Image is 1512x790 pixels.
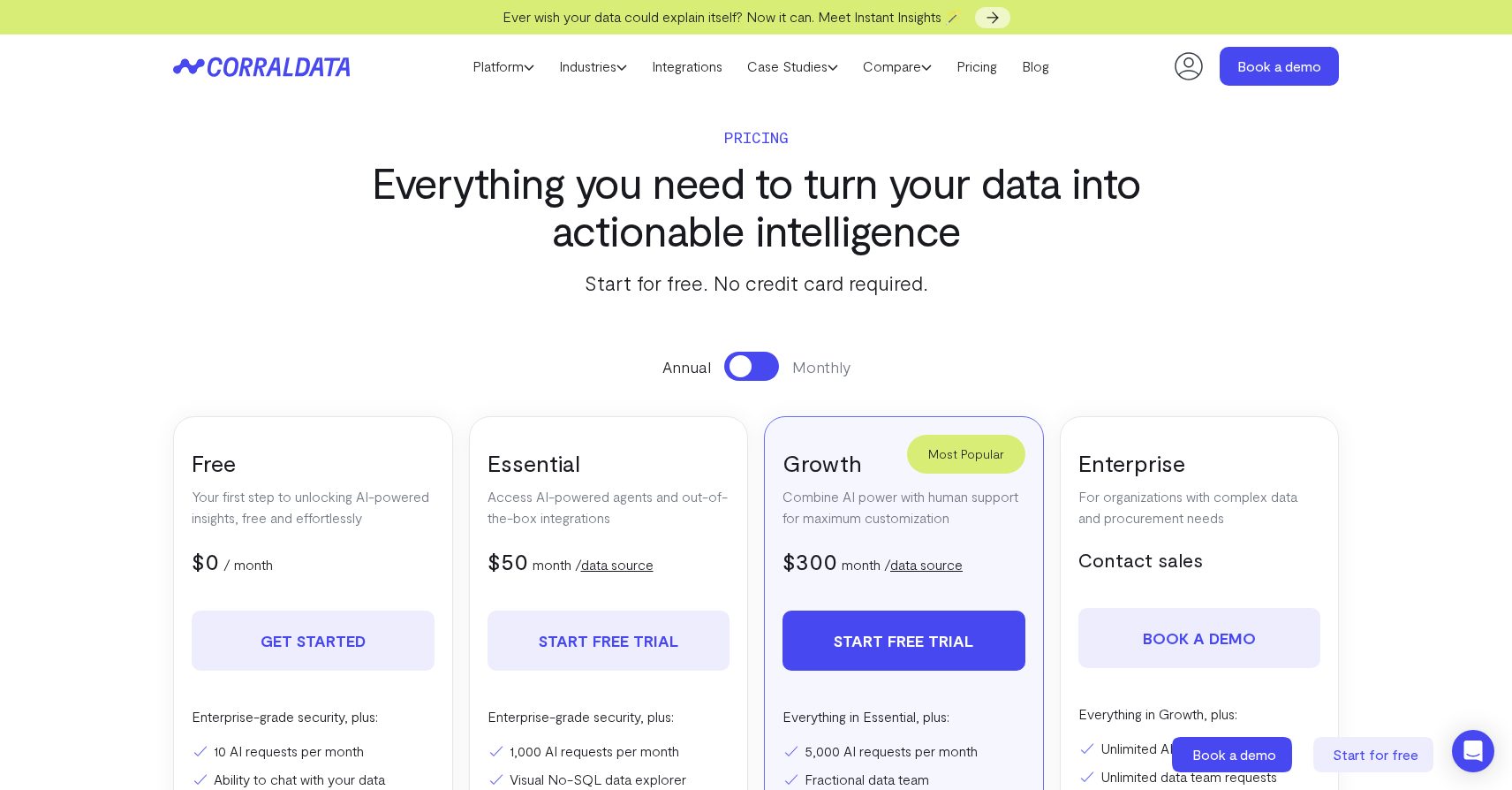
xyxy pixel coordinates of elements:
a: Compare [850,53,944,80]
li: 1,000 AI requests per month [488,741,730,762]
span: Ever wish your data could explain itself? Now it can. Meet Instant Insights 🪄 [503,8,963,25]
a: Book a demo [1172,737,1296,772]
a: Integrations [639,53,735,80]
p: Start for free. No credit card required. [344,267,1168,299]
h3: Free [192,448,435,477]
a: Book a demo [1220,47,1339,86]
p: month / [842,554,963,575]
p: Combine AI power with human support for maximum customization [782,486,1025,528]
a: Book a demo [1078,608,1321,668]
div: Open Intercom Messenger [1452,730,1494,772]
a: Start free trial [488,611,730,671]
a: Start for free [1313,737,1437,772]
a: Industries [547,53,639,80]
h3: Enterprise [1078,448,1321,477]
span: Annual [662,355,711,378]
h5: Contact sales [1078,546,1321,573]
p: / month [223,554,273,575]
p: Enterprise-grade security, plus: [192,706,435,727]
p: Enterprise-grade security, plus: [488,706,730,727]
h3: Essential [488,448,730,477]
p: Your first step to unlocking AI-powered insights, free and effortlessly [192,486,435,528]
li: Ability to chat with your data [192,769,435,790]
p: Pricing [344,125,1168,149]
div: Most Popular [907,435,1025,474]
a: Case Studies [735,53,850,80]
li: 10 AI requests per month [192,741,435,762]
li: Fractional data team [782,769,1025,790]
a: Platform [460,53,547,80]
li: Unlimited AI requests [1078,738,1321,759]
li: 5,000 AI requests per month [782,741,1025,762]
p: month / [533,554,654,575]
span: $50 [488,547,528,574]
p: Access AI-powered agents and out-of-the-box integrations [488,486,730,528]
span: Monthly [792,355,850,378]
li: Visual No-SQL data explorer [488,769,730,790]
li: Unlimited data team requests [1078,766,1321,787]
p: Everything in Essential, plus: [782,706,1025,727]
a: data source [581,556,654,573]
h3: Everything you need to turn your data into actionable intelligence [344,158,1168,254]
span: $0 [192,547,219,574]
a: data source [890,556,963,573]
p: Everything in Growth, plus: [1078,703,1321,725]
p: For organizations with complex data and procurement needs [1078,486,1321,528]
h3: Growth [782,448,1025,477]
span: $300 [782,547,837,574]
a: Get Started [192,611,435,671]
span: Book a demo [1192,746,1276,763]
span: Start for free [1333,746,1418,763]
a: Blog [1009,53,1062,80]
a: Pricing [944,53,1009,80]
a: Start free trial [782,611,1025,671]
